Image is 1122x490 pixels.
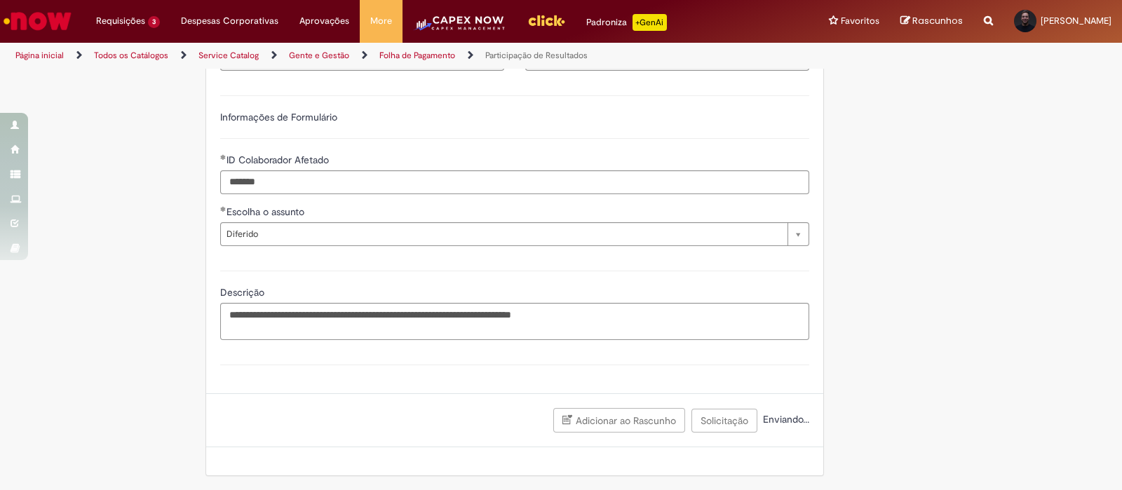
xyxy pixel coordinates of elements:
span: ID Colaborador Afetado [227,154,332,166]
textarea: Descrição [220,303,809,341]
a: Gente e Gestão [289,50,349,61]
span: Descrição [220,286,267,299]
ul: Trilhas de página [11,43,738,69]
a: Todos os Catálogos [94,50,168,61]
span: Enviando... [760,413,809,426]
span: [PERSON_NAME] [1041,15,1111,27]
span: More [370,14,392,28]
span: Escolha o assunto [227,205,307,218]
img: ServiceNow [1,7,74,35]
p: +GenAi [633,14,667,31]
span: Favoritos [841,14,879,28]
img: CapexLogo5.png [413,14,506,42]
a: Rascunhos [900,15,963,28]
input: ID Colaborador Afetado [220,170,809,194]
span: Requisições [96,14,145,28]
span: Obrigatório Preenchido [220,154,227,160]
label: Informações de Formulário [220,111,337,123]
a: Página inicial [15,50,64,61]
div: Padroniza [586,14,667,31]
img: click_logo_yellow_360x200.png [527,10,565,31]
span: Despesas Corporativas [181,14,278,28]
span: 3 [148,16,160,28]
span: Aprovações [299,14,349,28]
span: Diferido [227,223,780,245]
span: Rascunhos [912,14,963,27]
span: Obrigatório Preenchido [220,206,227,212]
a: Participação de Resultados [485,50,588,61]
a: Service Catalog [198,50,259,61]
a: Folha de Pagamento [379,50,455,61]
